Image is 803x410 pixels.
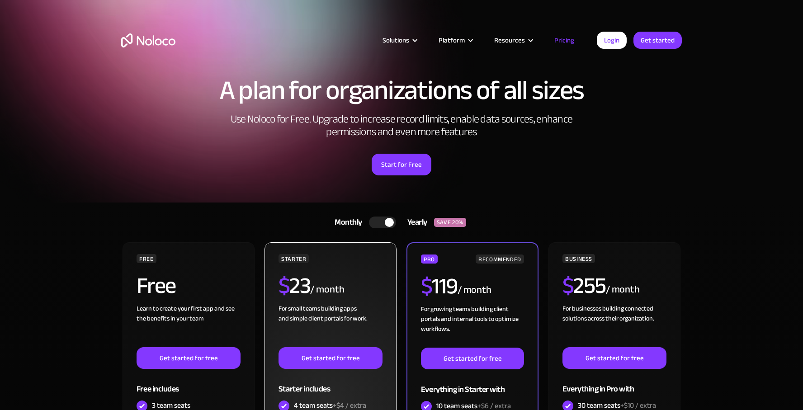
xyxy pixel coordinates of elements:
h2: 119 [421,275,458,297]
div: STARTER [279,254,309,263]
div: PRO [421,254,438,264]
div: Solutions [371,34,427,46]
a: Get started for free [137,347,241,369]
div: FREE [137,254,156,263]
h2: Free [137,274,176,297]
a: Get started for free [421,348,524,369]
a: Get started for free [562,347,666,369]
h2: Use Noloco for Free. Upgrade to increase record limits, enable data sources, enhance permissions ... [221,113,582,138]
a: Get started [633,32,682,49]
span: $ [562,264,574,307]
a: Login [597,32,627,49]
div: / month [606,283,640,297]
div: RECOMMENDED [476,254,524,264]
div: Starter includes [279,369,383,398]
div: Everything in Starter with [421,369,524,399]
div: Yearly [396,216,434,229]
a: home [121,33,175,47]
div: / month [310,283,344,297]
div: For small teams building apps and simple client portals for work. ‍ [279,304,383,347]
div: For growing teams building client portals and internal tools to optimize workflows. [421,304,524,348]
span: $ [421,265,432,307]
h1: A plan for organizations of all sizes [121,77,682,104]
div: Free includes [137,369,241,398]
div: Platform [439,34,465,46]
h2: 255 [562,274,606,297]
div: BUSINESS [562,254,595,263]
a: Get started for free [279,347,383,369]
div: Resources [483,34,543,46]
span: $ [279,264,290,307]
div: SAVE 20% [434,218,466,227]
div: / month [458,283,491,297]
div: Resources [494,34,525,46]
div: Solutions [383,34,409,46]
h2: 23 [279,274,311,297]
a: Start for Free [372,154,431,175]
div: Everything in Pro with [562,369,666,398]
div: Platform [427,34,483,46]
div: For businesses building connected solutions across their organization. ‍ [562,304,666,347]
a: Pricing [543,34,586,46]
div: Learn to create your first app and see the benefits in your team ‍ [137,304,241,347]
div: Monthly [323,216,369,229]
